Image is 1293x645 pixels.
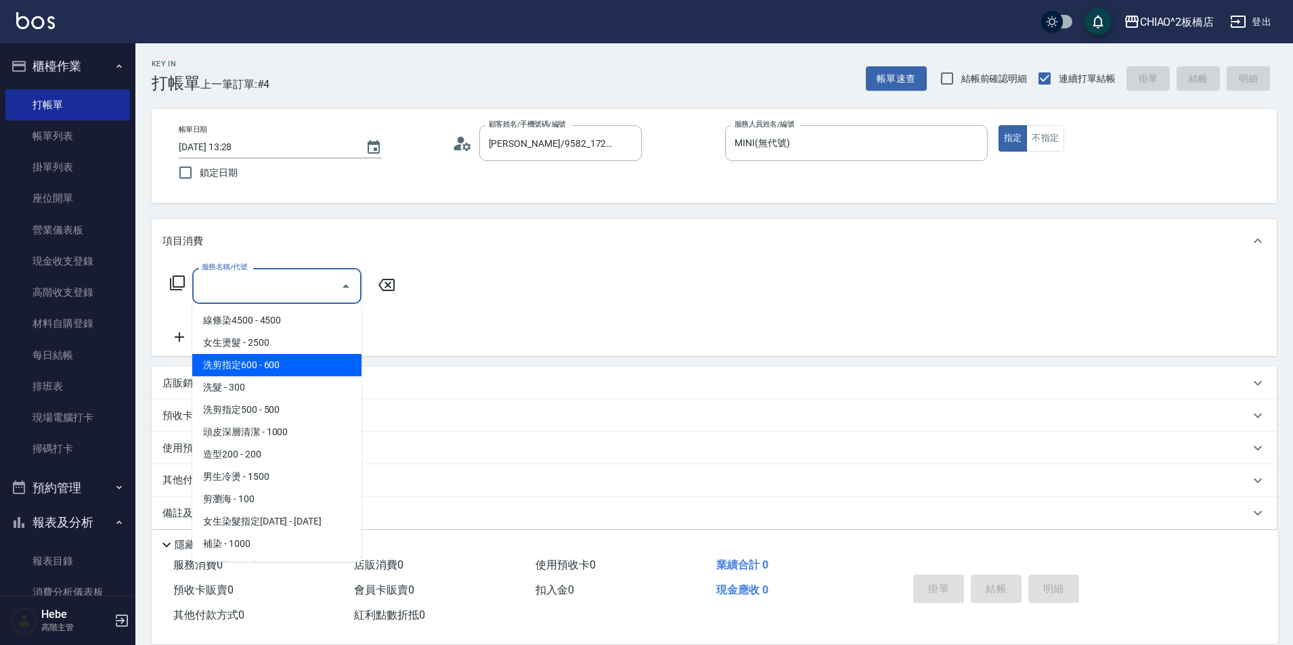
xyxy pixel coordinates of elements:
[5,433,130,464] a: 掃碼打卡
[535,583,574,596] span: 扣入金 0
[192,354,361,376] span: 洗剪指定600 - 600
[152,60,200,68] h2: Key In
[192,421,361,443] span: 頭皮深層清潔 - 1000
[999,125,1028,152] button: 指定
[175,538,236,552] p: 隱藏業績明細
[162,234,203,248] p: 項目消費
[5,246,130,277] a: 現金收支登錄
[192,510,361,533] span: 女生染髮指定[DATE] - [DATE]
[535,558,596,571] span: 使用預收卡 0
[335,275,357,297] button: Close
[354,558,403,571] span: 店販消費 0
[192,376,361,399] span: 洗髮 - 300
[16,12,55,29] img: Logo
[192,399,361,421] span: 洗剪指定500 - 500
[152,497,1277,529] div: 備註及來源
[179,125,207,135] label: 帳單日期
[202,262,247,272] label: 服務名稱/代號
[5,277,130,308] a: 高階收支登錄
[1225,9,1277,35] button: 登出
[173,608,244,621] span: 其他付款方式 0
[5,470,130,506] button: 預約管理
[1140,14,1214,30] div: CHIAO^2板橋店
[162,376,203,391] p: 店販銷售
[5,546,130,577] a: 報表目錄
[200,76,270,93] span: 上一筆訂單:#4
[173,583,234,596] span: 預收卡販賣 0
[866,66,927,91] button: 帳單速查
[152,367,1277,399] div: 店販銷售
[1084,8,1112,35] button: save
[179,136,352,158] input: YYYY/MM/DD hh:mm
[5,505,130,540] button: 報表及分析
[5,308,130,339] a: 材料自購登錄
[354,608,425,621] span: 紅利點數折抵 0
[192,466,361,488] span: 男生冷燙 - 1500
[354,583,414,596] span: 會員卡販賣 0
[152,432,1277,464] div: 使用預收卡
[152,219,1277,263] div: 項目消費
[192,488,361,510] span: 剪瀏海 - 100
[489,119,566,129] label: 顧客姓名/手機號碼/編號
[716,558,768,571] span: 業績合計 0
[41,608,110,621] h5: Hebe
[162,506,213,520] p: 備註及來源
[173,558,223,571] span: 服務消費 0
[5,402,130,433] a: 現場電腦打卡
[5,183,130,214] a: 座位開單
[192,533,361,555] span: 補染 - 1000
[716,583,768,596] span: 現金應收 0
[152,464,1277,497] div: 其他付款方式入金可用餘額: 0
[1118,8,1220,36] button: CHIAO^2板橋店
[192,332,361,354] span: 女生燙髮 - 2500
[735,119,794,129] label: 服務人員姓名/編號
[162,473,287,488] p: 其他付款方式
[11,607,38,634] img: Person
[162,441,213,455] p: 使用預收卡
[5,152,130,183] a: 掛單列表
[5,371,130,402] a: 排班表
[41,621,110,633] p: 高階主管
[162,409,213,423] p: 預收卡販賣
[1026,125,1064,152] button: 不指定
[5,89,130,120] a: 打帳單
[1059,72,1116,86] span: 連續打單結帳
[192,443,361,466] span: 造型200 - 200
[200,166,238,180] span: 鎖定日期
[5,340,130,371] a: 每日結帳
[192,309,361,332] span: 線條染4500 - 4500
[192,555,361,577] span: 男生染髮指定 - 1500
[961,72,1028,86] span: 結帳前確認明細
[152,74,200,93] h3: 打帳單
[5,215,130,246] a: 營業儀表板
[5,577,130,608] a: 消費分析儀表板
[5,120,130,152] a: 帳單列表
[152,399,1277,432] div: 預收卡販賣
[5,49,130,84] button: 櫃檯作業
[357,131,390,164] button: Choose date, selected date is 2025-09-05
